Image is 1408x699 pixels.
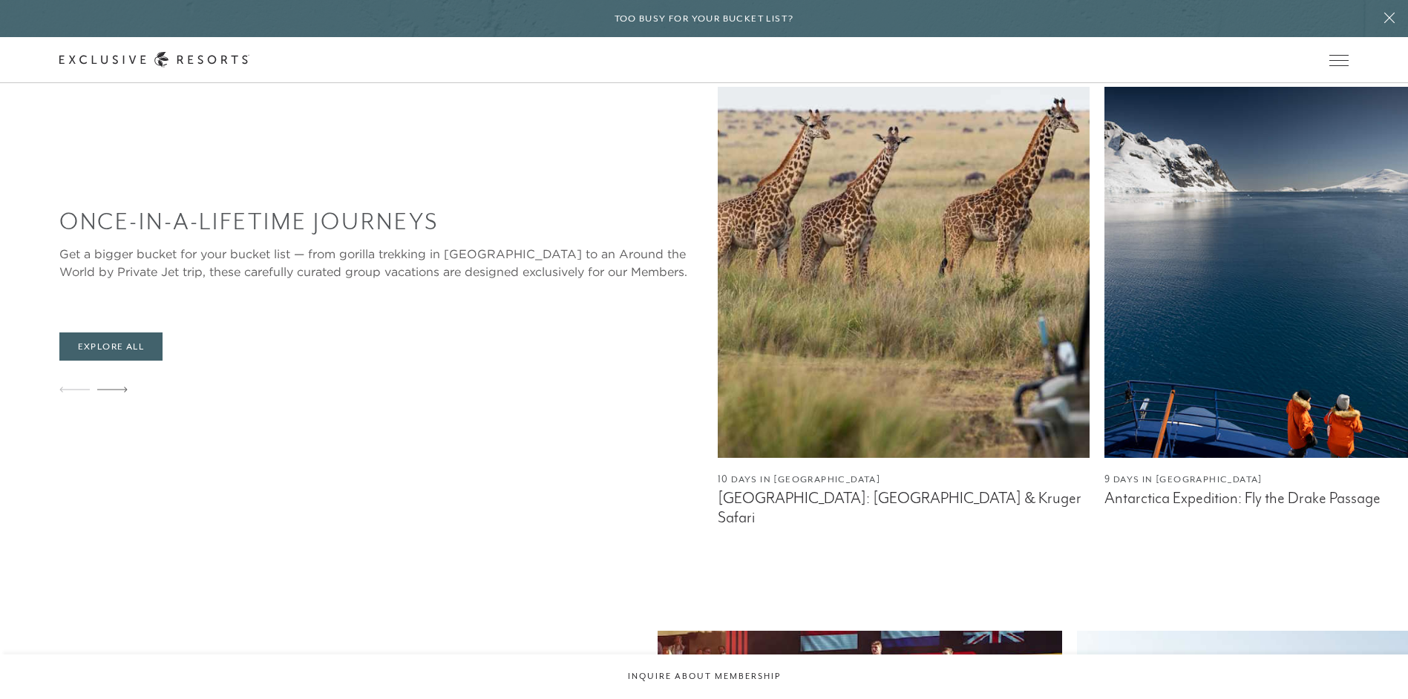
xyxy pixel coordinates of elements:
div: Get a bigger bucket for your bucket list — from gorilla trekking in [GEOGRAPHIC_DATA] to an Aroun... [59,245,703,280]
figcaption: [GEOGRAPHIC_DATA]: [GEOGRAPHIC_DATA] & Kruger Safari [718,489,1090,526]
a: Explore All [59,332,163,361]
button: Open navigation [1329,55,1349,65]
iframe: Qualified Messenger [1340,631,1408,699]
figcaption: 10 Days in [GEOGRAPHIC_DATA] [718,473,1090,487]
h6: Too busy for your bucket list? [615,12,794,26]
